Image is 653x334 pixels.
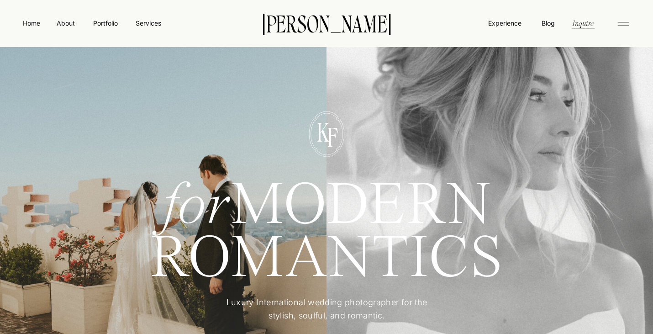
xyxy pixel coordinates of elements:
[248,13,405,32] a: [PERSON_NAME]
[89,18,121,28] a: Portfolio
[320,124,345,148] p: F
[117,233,537,283] h1: ROMANTICS
[117,180,537,224] h1: MODERN
[55,18,76,27] a: About
[539,18,557,27] a: Blog
[163,177,231,237] i: for
[311,119,336,143] p: K
[487,18,522,28] a: Experience
[135,18,162,28] a: Services
[213,296,441,323] p: Luxury International wedding photographer for the stylish, soulful, and romantic.
[571,18,595,28] a: Inquire
[21,18,42,28] a: Home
